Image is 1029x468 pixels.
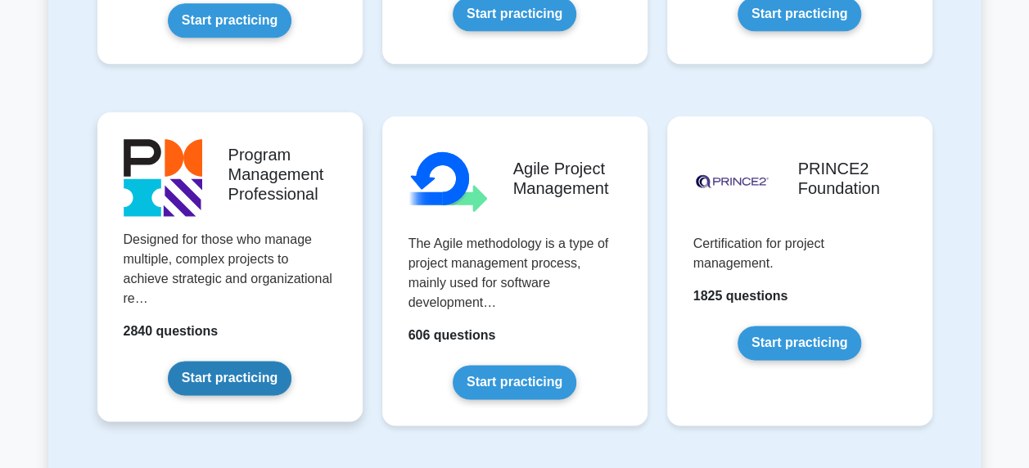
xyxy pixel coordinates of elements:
[168,361,291,395] a: Start practicing
[168,3,291,38] a: Start practicing
[738,326,861,360] a: Start practicing
[453,365,576,399] a: Start practicing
